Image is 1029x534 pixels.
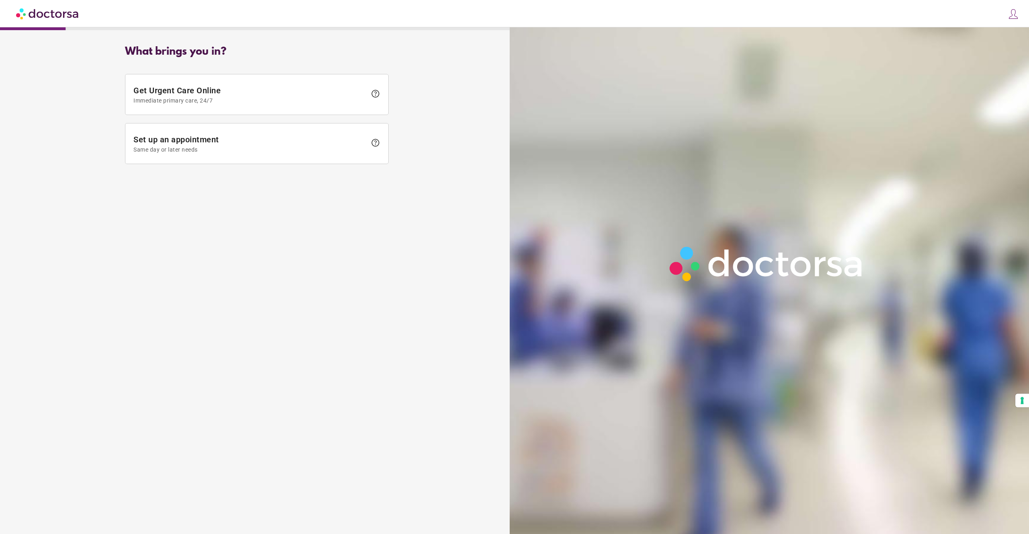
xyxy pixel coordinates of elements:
[16,4,80,23] img: Doctorsa.com
[1015,394,1029,407] button: Your consent preferences for tracking technologies
[125,46,389,58] div: What brings you in?
[371,138,380,148] span: help
[133,146,367,153] span: Same day or later needs
[1008,8,1019,20] img: icons8-customer-100.png
[371,89,380,99] span: help
[133,97,367,104] span: Immediate primary care, 24/7
[133,86,367,104] span: Get Urgent Care Online
[664,241,870,287] img: Logo-Doctorsa-trans-White-partial-flat.png
[133,135,367,153] span: Set up an appointment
